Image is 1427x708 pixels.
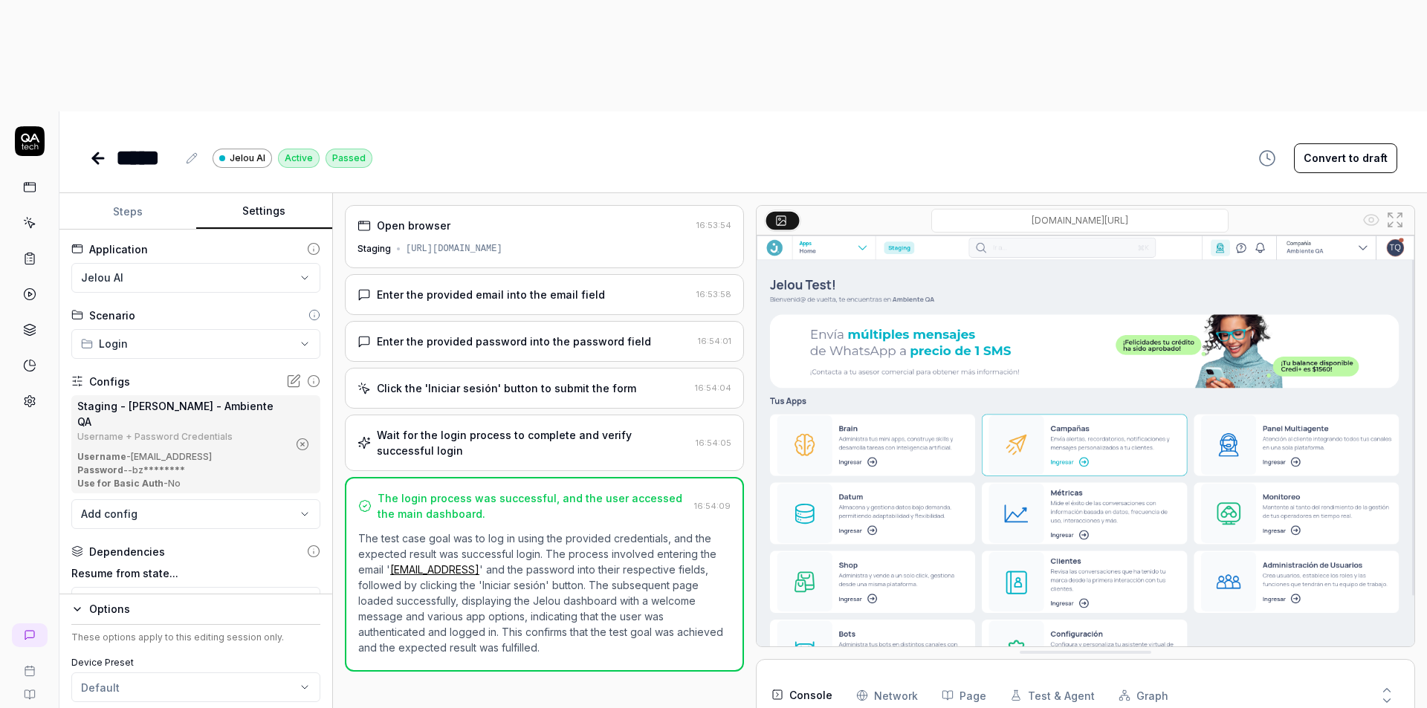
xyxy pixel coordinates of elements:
span: Jelou AI [81,270,123,285]
b: Username [77,451,126,462]
button: Login [71,329,320,359]
div: Default [81,680,120,695]
div: Active [278,149,320,168]
div: - No [77,477,288,490]
label: Resume from state... [71,565,320,581]
div: Staging - [PERSON_NAME] - Ambiente QA [77,398,288,429]
a: Documentation [6,677,53,701]
button: Jelou AI [71,263,320,293]
div: Enter the provided email into the email field [377,287,605,302]
p: The test case goal was to log in using the provided credentials, and the expected result was succ... [358,530,731,655]
button: Steps [59,194,196,230]
button: Options [71,600,320,618]
time: 16:54:09 [694,501,731,511]
div: Staging [357,242,391,256]
a: Jelou AI [213,148,272,168]
button: Open in full screen [1383,208,1407,232]
div: Passed [326,149,372,168]
button: View version history [1249,143,1285,173]
div: - [EMAIL_ADDRESS] [77,450,288,464]
button: Convert to draft [1294,143,1397,173]
span: Jelou AI [230,152,265,165]
b: Use for Basic Auth [77,478,164,489]
div: The login process was successful, and the user accessed the main dashboard. [378,490,688,522]
div: Configs [89,374,130,389]
div: Options [89,600,320,618]
span: Login [99,336,128,351]
time: 16:53:54 [696,220,731,230]
button: No test case [71,587,320,617]
div: Click the 'Iniciar sesión' button to submit the form [377,380,636,396]
time: 16:53:58 [696,289,731,299]
a: New conversation [12,623,48,647]
div: Application [89,241,148,257]
div: Dependencies [89,544,165,559]
button: Settings [196,194,333,230]
div: Scenario [89,308,135,323]
button: Default [71,672,320,702]
time: 16:54:04 [695,383,731,393]
label: Device Preset [71,656,320,669]
div: Enter the provided password into the password field [377,334,651,349]
div: Open browser [377,218,450,233]
div: Wait for the login process to complete and verify successful login [377,427,690,458]
a: Book a call with us [6,653,53,677]
div: These options apply to this editing session only. [71,631,320,644]
time: 16:54:05 [696,438,731,448]
div: Username + Password Credentials [77,432,288,441]
div: [URL][DOMAIN_NAME] [406,242,502,256]
img: Screenshot [757,236,1414,646]
time: 16:54:01 [698,336,731,346]
a: [EMAIL_ADDRESS] [390,563,479,576]
b: Password [77,464,123,475]
button: Show all interative elements [1359,208,1383,232]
